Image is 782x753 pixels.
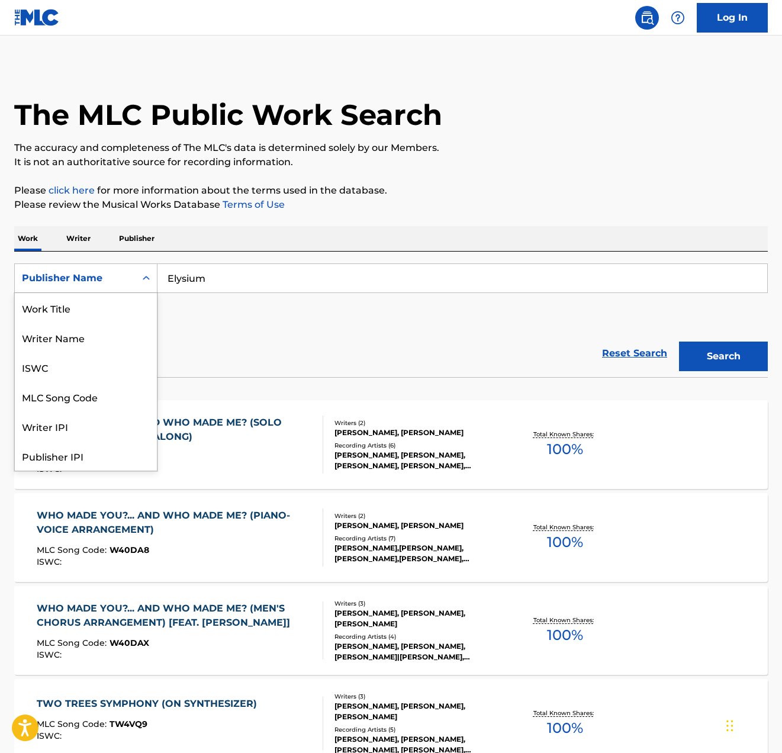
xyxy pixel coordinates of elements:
div: [PERSON_NAME],[PERSON_NAME], [PERSON_NAME],[PERSON_NAME],[PERSON_NAME], [PERSON_NAME], [PERSON_NA... [334,543,502,564]
div: [PERSON_NAME], [PERSON_NAME] [334,520,502,531]
a: WHO MADE YOU?... AND WHO MADE ME? (PIANO-VOICE ARRANGEMENT)MLC Song Code:W40DA8ISWC:Writers (2)[P... [14,493,768,582]
p: Total Known Shares: [533,430,597,439]
div: WHO MADE YOU?... AND WHO MADE ME? (MEN'S CHORUS ARRANGEMENT) [FEAT. [PERSON_NAME]] [37,601,313,630]
p: Please for more information about the terms used in the database. [14,184,768,198]
div: Writer IPI [15,411,157,441]
div: Writers ( 3 ) [334,692,502,701]
a: Reset Search [596,340,673,366]
span: 100 % [547,717,583,739]
div: WHO MADE YOU?... AND WHO MADE ME? (SOLO JAZZ PIANO FOR SING-ALONG) [37,416,313,444]
div: [PERSON_NAME], [PERSON_NAME] [334,427,502,438]
div: [PERSON_NAME], [PERSON_NAME], [PERSON_NAME] [334,608,502,629]
span: ISWC : [37,556,65,567]
img: MLC Logo [14,9,60,26]
p: It is not an authoritative source for recording information. [14,155,768,169]
div: Recording Artists ( 6 ) [334,441,502,450]
img: search [640,11,654,25]
p: The accuracy and completeness of The MLC's data is determined solely by our Members. [14,141,768,155]
div: ISWC [15,352,157,382]
div: Recording Artists ( 4 ) [334,632,502,641]
p: Total Known Shares: [533,709,597,717]
a: click here [49,185,95,196]
span: 100 % [547,625,583,646]
span: 100 % [547,532,583,553]
span: TW4VQ9 [110,719,147,729]
p: Total Known Shares: [533,523,597,532]
div: Recording Artists ( 7 ) [334,534,502,543]
div: TWO TREES SYMPHONY (ON SYNTHESIZER) [37,697,263,711]
div: Writers ( 2 ) [334,511,502,520]
a: Terms of Use [220,199,285,210]
span: MLC Song Code : [37,638,110,648]
form: Search Form [14,263,768,377]
p: Total Known Shares: [533,616,597,625]
span: W40DA8 [110,545,149,555]
div: Work Title [15,293,157,323]
div: Publisher IPI [15,441,157,471]
iframe: Chat Widget [723,696,782,753]
span: ISWC : [37,649,65,660]
span: MLC Song Code : [37,545,110,555]
div: [PERSON_NAME], [PERSON_NAME], [PERSON_NAME], [PERSON_NAME], [PERSON_NAME] [334,450,502,471]
p: Writer [63,226,94,251]
p: Please review the Musical Works Database [14,198,768,212]
div: Help [666,6,690,30]
span: 100 % [547,439,583,460]
p: Work [14,226,41,251]
span: W40DAX [110,638,149,648]
div: Drag [726,708,733,744]
div: MLC Song Code [15,382,157,411]
div: [PERSON_NAME], [PERSON_NAME], [PERSON_NAME]|[PERSON_NAME], [PERSON_NAME]|[PERSON_NAME], [PERSON_N... [334,641,502,662]
div: Writers ( 3 ) [334,599,502,608]
a: WHO MADE YOU?... AND WHO MADE ME? (SOLO JAZZ PIANO FOR SING-ALONG)MLC Song Code:W40DB1ISWC:Writer... [14,400,768,489]
div: Writer Name [15,323,157,352]
a: Log In [697,3,768,33]
div: Writers ( 2 ) [334,419,502,427]
div: Publisher Name [22,271,128,285]
div: Recording Artists ( 5 ) [334,725,502,734]
a: WHO MADE YOU?... AND WHO MADE ME? (MEN'S CHORUS ARRANGEMENT) [FEAT. [PERSON_NAME]]MLC Song Code:W... [14,586,768,675]
span: ISWC : [37,731,65,741]
div: WHO MADE YOU?... AND WHO MADE ME? (PIANO-VOICE ARRANGEMENT) [37,509,313,537]
img: help [671,11,685,25]
span: MLC Song Code : [37,719,110,729]
button: Search [679,342,768,371]
h1: The MLC Public Work Search [14,97,442,133]
div: [PERSON_NAME], [PERSON_NAME], [PERSON_NAME] [334,701,502,722]
a: Public Search [635,6,659,30]
p: Publisher [115,226,158,251]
